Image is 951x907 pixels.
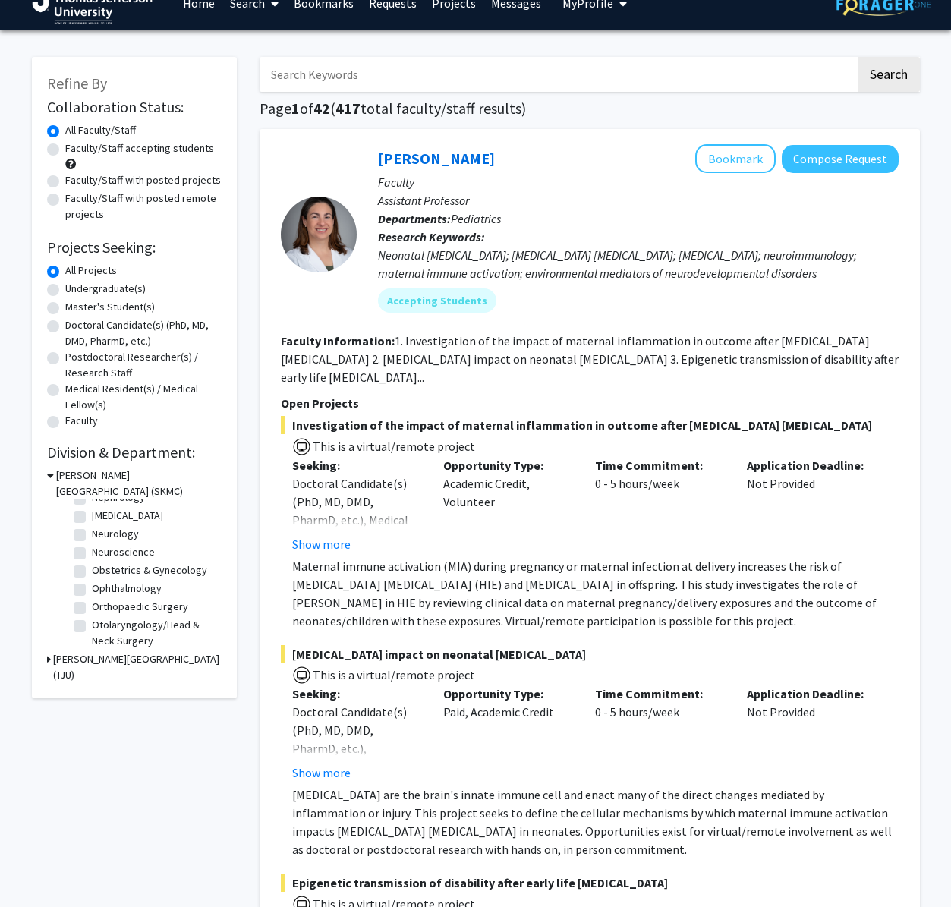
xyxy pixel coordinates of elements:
p: Maternal immune activation (MIA) during pregnancy or maternal infection at delivery increases the... [292,557,899,630]
p: Time Commitment: [595,456,724,474]
label: All Projects [65,263,117,279]
label: Pathology & Genomic Medicine [92,649,218,681]
label: Neuroscience [92,544,155,560]
div: 0 - 5 hours/week [584,456,735,553]
label: Faculty/Staff accepting students [65,140,214,156]
span: Pediatrics [451,211,501,226]
button: Show more [292,535,351,553]
b: Faculty Information: [281,333,395,348]
span: Investigation of the impact of maternal inflammation in outcome after [MEDICAL_DATA] [MEDICAL_DATA] [281,416,899,434]
div: Neonatal [MEDICAL_DATA]; [MEDICAL_DATA] [MEDICAL_DATA]; [MEDICAL_DATA]; neuroimmunology; maternal... [378,246,899,282]
button: Search [858,57,920,92]
p: Seeking: [292,456,421,474]
span: 1 [291,99,300,118]
label: Undergraduate(s) [65,281,146,297]
p: Opportunity Type: [443,456,572,474]
span: This is a virtual/remote project [311,439,475,454]
span: [MEDICAL_DATA] impact on neonatal [MEDICAL_DATA] [281,645,899,663]
label: Ophthalmology [92,581,162,597]
h2: Projects Seeking: [47,238,222,257]
label: Faculty/Staff with posted remote projects [65,191,222,222]
div: Doctoral Candidate(s) (PhD, MD, DMD, PharmD, etc.), Medical Resident(s) / Medical Fellow(s) [292,474,421,565]
mat-chip: Accepting Students [378,288,496,313]
h2: Division & Department: [47,443,222,461]
p: Application Deadline: [747,456,876,474]
label: Neurology [92,526,139,542]
span: 42 [313,99,330,118]
h3: [PERSON_NAME][GEOGRAPHIC_DATA] (TJU) [53,651,222,683]
input: Search Keywords [260,57,855,92]
div: Not Provided [735,685,887,782]
button: Compose Request to Elizabeth Wright-Jin [782,145,899,173]
label: Otolaryngology/Head & Neck Surgery [92,617,218,649]
label: Master's Student(s) [65,299,155,315]
p: Open Projects [281,394,899,412]
p: Faculty [378,173,899,191]
p: Application Deadline: [747,685,876,703]
h3: [PERSON_NAME][GEOGRAPHIC_DATA] (SKMC) [56,468,222,499]
label: [MEDICAL_DATA] [92,508,163,524]
label: Doctoral Candidate(s) (PhD, MD, DMD, PharmD, etc.) [65,317,222,349]
span: This is a virtual/remote project [311,667,475,682]
iframe: Chat [11,839,65,896]
a: [PERSON_NAME] [378,149,495,168]
b: Departments: [378,211,451,226]
div: Doctoral Candidate(s) (PhD, MD, DMD, PharmD, etc.), Postdoctoral Researcher(s) / Research Staff, ... [292,703,421,849]
span: Epigenetic transmission of disability after early life [MEDICAL_DATA] [281,874,899,892]
label: Postdoctoral Researcher(s) / Research Staff [65,349,222,381]
label: Orthopaedic Surgery [92,599,188,615]
label: All Faculty/Staff [65,122,136,138]
button: Add Elizabeth Wright-Jin to Bookmarks [695,144,776,173]
span: 417 [335,99,361,118]
div: Paid, Academic Credit [432,685,584,782]
p: Assistant Professor [378,191,899,209]
label: Medical Resident(s) / Medical Fellow(s) [65,381,222,413]
h2: Collaboration Status: [47,98,222,116]
button: Show more [292,764,351,782]
label: Faculty [65,413,98,429]
p: Time Commitment: [595,685,724,703]
label: Faculty/Staff with posted projects [65,172,221,188]
fg-read-more: 1. Investigation of the impact of maternal inflammation in outcome after [MEDICAL_DATA] [MEDICAL_... [281,333,899,385]
h1: Page of ( total faculty/staff results) [260,99,920,118]
b: Research Keywords: [378,229,485,244]
div: Not Provided [735,456,887,553]
span: Refine By [47,74,107,93]
div: 0 - 5 hours/week [584,685,735,782]
p: Seeking: [292,685,421,703]
label: Obstetrics & Gynecology [92,562,207,578]
div: Academic Credit, Volunteer [432,456,584,553]
p: [MEDICAL_DATA] are the brain's innate immune cell and enact many of the direct changes mediated b... [292,786,899,858]
p: Opportunity Type: [443,685,572,703]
